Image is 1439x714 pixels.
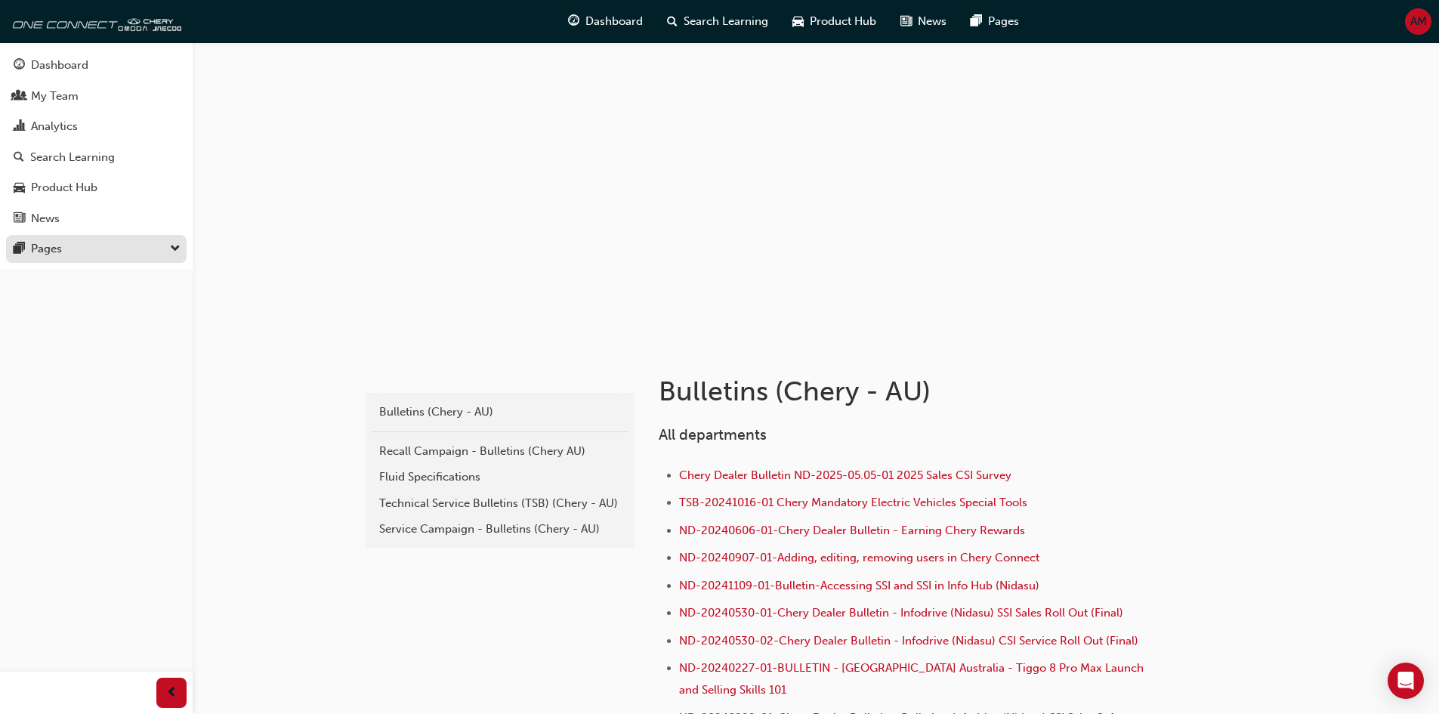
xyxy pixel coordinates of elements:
div: Fluid Specifications [379,468,621,486]
span: All departments [659,426,767,444]
div: Analytics [31,118,78,135]
span: Dashboard [585,13,643,30]
div: Product Hub [31,179,97,196]
button: Pages [6,235,187,263]
span: news-icon [900,12,912,31]
div: Pages [31,240,62,258]
a: My Team [6,82,187,110]
a: news-iconNews [888,6,959,37]
span: chart-icon [14,120,25,134]
a: pages-iconPages [959,6,1031,37]
a: search-iconSearch Learning [655,6,780,37]
img: oneconnect [8,6,181,36]
span: Product Hub [810,13,876,30]
button: DashboardMy TeamAnalyticsSearch LearningProduct HubNews [6,48,187,235]
span: car-icon [14,181,25,195]
a: Product Hub [6,174,187,202]
a: ND-20241109-01-Bulletin-Accessing SSI and SSI in Info Hub (Nidasu) [679,579,1039,592]
div: My Team [31,88,79,105]
a: ND-20240227-01-BULLETIN - [GEOGRAPHIC_DATA] Australia - Tiggo 8 Pro Max Launch and Selling Skills... [679,661,1147,697]
span: pages-icon [971,12,982,31]
span: search-icon [14,151,24,165]
a: Service Campaign - Bulletins (Chery - AU) [372,516,628,542]
span: News [918,13,946,30]
div: Technical Service Bulletins (TSB) (Chery - AU) [379,495,621,512]
a: Fluid Specifications [372,464,628,490]
span: news-icon [14,212,25,226]
span: car-icon [792,12,804,31]
div: Open Intercom Messenger [1388,663,1424,699]
a: Search Learning [6,144,187,172]
a: ND-20240530-02-Chery Dealer Bulletin - Infodrive (Nidasu) CSI Service Roll Out (Final) [679,634,1138,648]
div: Service Campaign - Bulletins (Chery - AU) [379,521,621,538]
h1: Bulletins (Chery - AU) [659,375,1154,408]
span: search-icon [667,12,678,31]
a: Technical Service Bulletins (TSB) (Chery - AU) [372,490,628,517]
a: ND-20240530-01-Chery Dealer Bulletin - Infodrive (Nidasu) SSI Sales Roll Out (Final) [679,606,1123,620]
button: AM [1405,8,1431,35]
span: guage-icon [568,12,579,31]
div: Search Learning [30,149,115,166]
span: people-icon [14,90,25,104]
a: guage-iconDashboard [556,6,655,37]
a: Bulletins (Chery - AU) [372,399,628,425]
span: pages-icon [14,243,25,256]
span: Pages [988,13,1019,30]
a: Analytics [6,113,187,141]
span: prev-icon [166,684,178,703]
a: car-iconProduct Hub [780,6,888,37]
span: down-icon [170,240,181,259]
a: Dashboard [6,51,187,79]
span: Search Learning [684,13,768,30]
div: Dashboard [31,57,88,74]
a: TSB-20241016-01 Chery Mandatory Electric Vehicles Special Tools [679,496,1027,509]
div: Recall Campaign - Bulletins (Chery AU) [379,443,621,460]
span: guage-icon [14,59,25,73]
span: AM [1410,13,1427,30]
a: ND-20240907-01-Adding, editing, removing users in Chery Connect [679,551,1039,564]
a: ND-20240606-01-Chery Dealer Bulletin - Earning Chery Rewards [679,524,1025,537]
a: Recall Campaign - Bulletins (Chery AU) [372,438,628,465]
a: Chery Dealer Bulletin ND-2025-05.05-01 2025 Sales CSI Survey [679,468,1011,482]
div: News [31,210,60,227]
div: Bulletins (Chery - AU) [379,403,621,421]
a: News [6,205,187,233]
